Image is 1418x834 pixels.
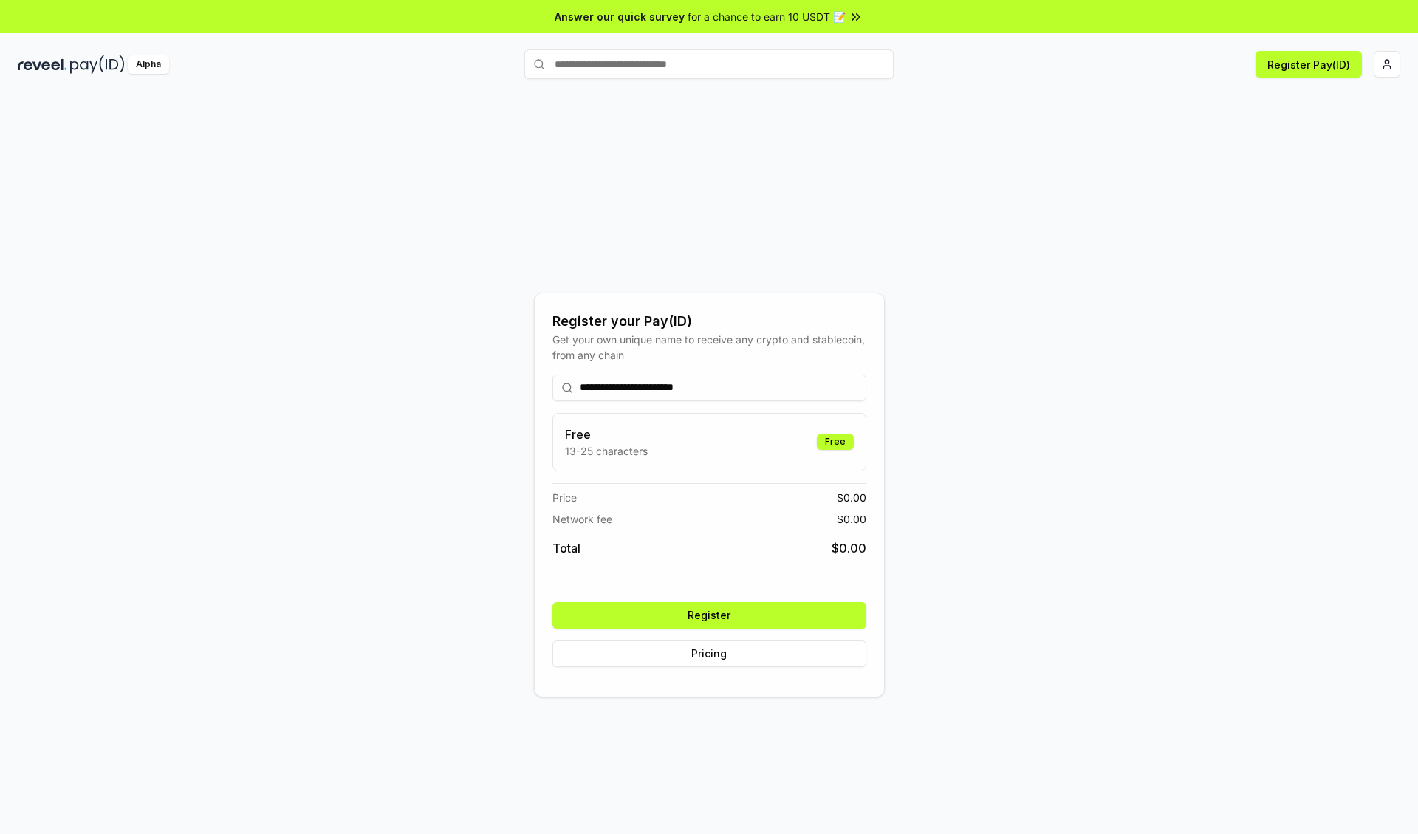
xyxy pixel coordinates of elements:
[552,602,866,629] button: Register
[688,9,846,24] span: for a chance to earn 10 USDT 📝
[552,311,866,332] div: Register your Pay(ID)
[832,539,866,557] span: $ 0.00
[555,9,685,24] span: Answer our quick survey
[70,55,125,74] img: pay_id
[552,539,580,557] span: Total
[552,511,612,527] span: Network fee
[837,511,866,527] span: $ 0.00
[565,443,648,459] p: 13-25 characters
[552,490,577,505] span: Price
[128,55,169,74] div: Alpha
[552,332,866,363] div: Get your own unique name to receive any crypto and stablecoin, from any chain
[817,434,854,450] div: Free
[1256,51,1362,78] button: Register Pay(ID)
[565,425,648,443] h3: Free
[552,640,866,667] button: Pricing
[18,55,67,74] img: reveel_dark
[837,490,866,505] span: $ 0.00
